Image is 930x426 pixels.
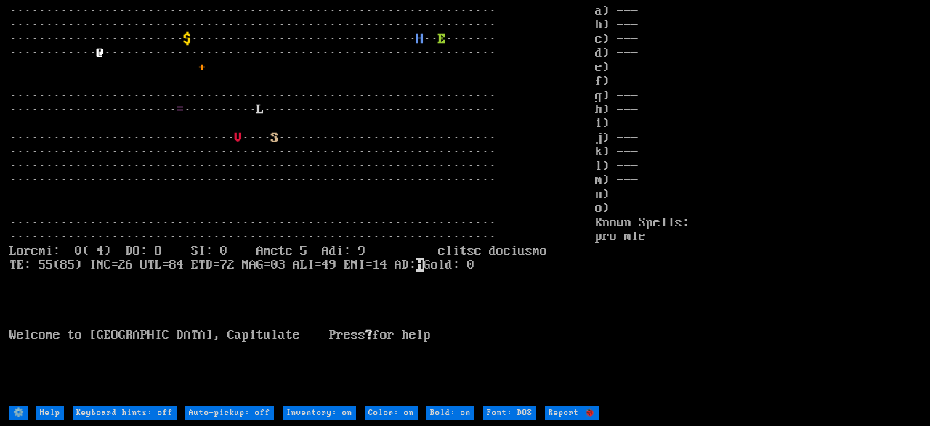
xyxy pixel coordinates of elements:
font: + [198,60,206,75]
input: Help [36,406,64,420]
larn: ··································································· ·····························... [9,4,595,405]
input: Report 🐞 [545,406,599,420]
b: ? [365,328,373,343]
input: ⚙️ [9,406,28,420]
input: Font: DOS [483,406,536,420]
input: Auto-pickup: off [185,406,274,420]
input: Color: on [365,406,418,420]
font: L [256,102,264,117]
font: S [271,131,278,145]
font: = [177,102,184,117]
mark: H [416,258,424,272]
font: V [235,131,242,145]
input: Keyboard hints: off [73,406,177,420]
font: H [416,32,424,46]
font: $ [184,32,191,46]
font: @ [97,46,104,60]
font: E [438,32,445,46]
input: Inventory: on [283,406,356,420]
input: Bold: on [426,406,474,420]
stats: a) --- b) --- c) --- d) --- e) --- f) --- g) --- h) --- i) --- j) --- k) --- l) --- m) --- n) ---... [595,4,921,405]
